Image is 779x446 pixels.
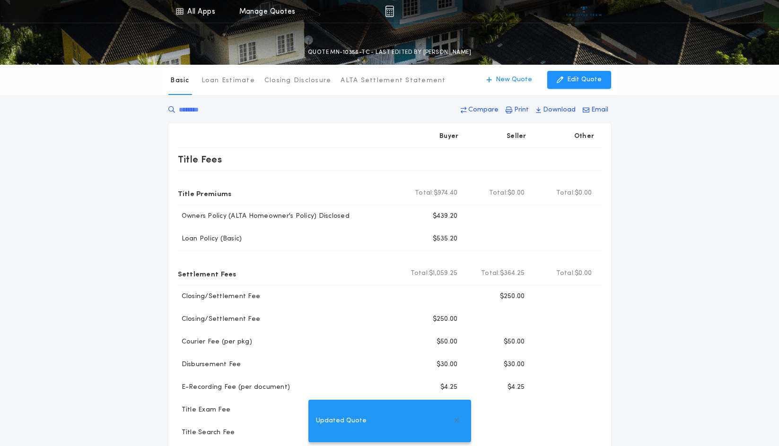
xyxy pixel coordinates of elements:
b: Total: [556,269,575,278]
span: $0.00 [508,189,525,198]
p: Closing/Settlement Fee [178,315,261,324]
p: $250.00 [500,292,525,301]
p: Print [514,105,529,115]
img: vs-icon [566,7,602,16]
b: Total: [411,269,429,278]
p: Closing/Settlement Fee [178,292,261,301]
img: img [385,6,394,17]
button: Download [533,102,578,119]
p: Buyer [439,132,458,141]
p: $50.00 [504,337,525,347]
span: Updated Quote [316,416,367,426]
button: Email [580,102,611,119]
b: Total: [556,189,575,198]
p: $4.25 [440,383,457,392]
p: E-Recording Fee (per document) [178,383,290,392]
p: Seller [507,132,526,141]
p: Title Premiums [178,186,232,201]
button: New Quote [477,71,542,89]
p: $30.00 [437,360,458,369]
b: Total: [415,189,434,198]
p: $250.00 [433,315,458,324]
button: Edit Quote [547,71,611,89]
p: Compare [468,105,499,115]
p: Email [591,105,608,115]
p: Edit Quote [567,75,602,85]
b: Total: [481,269,500,278]
span: $0.00 [575,189,592,198]
p: Title Fees [178,152,222,167]
p: Closing Disclosure [264,76,332,86]
span: $0.00 [575,269,592,278]
span: $1,059.25 [429,269,457,278]
p: ALTA Settlement Statement [341,76,446,86]
span: $974.40 [434,189,458,198]
p: $30.00 [504,360,525,369]
p: $439.20 [433,212,458,221]
span: $364.25 [500,269,525,278]
p: QUOTE MN-10356-TC - LAST EDITED BY [PERSON_NAME] [308,48,471,57]
button: Compare [458,102,501,119]
p: Disbursement Fee [178,360,241,369]
p: $535.20 [433,234,458,244]
p: Courier Fee (per pkg) [178,337,252,347]
p: Settlement Fees [178,266,236,281]
p: Loan Policy (Basic) [178,234,242,244]
b: Total: [489,189,508,198]
p: $50.00 [437,337,458,347]
p: Loan Estimate [201,76,255,86]
p: Download [543,105,576,115]
button: Print [503,102,532,119]
p: Basic [170,76,189,86]
p: Other [574,132,594,141]
p: Owners Policy (ALTA Homeowner's Policy) Disclosed [178,212,350,221]
p: New Quote [496,75,532,85]
p: $4.25 [508,383,525,392]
